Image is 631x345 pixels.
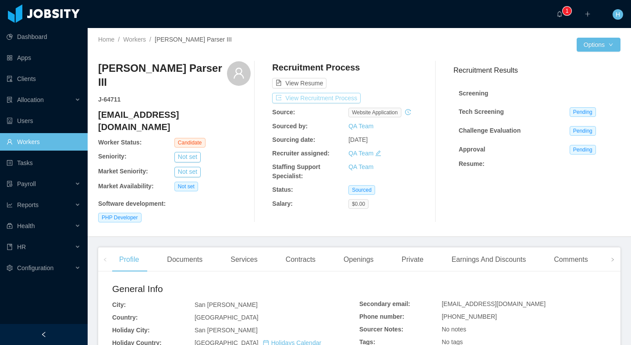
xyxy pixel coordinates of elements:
b: City: [112,301,126,308]
span: H [616,9,620,20]
b: Staffing Support Specialist: [272,163,320,180]
i: icon: history [405,109,411,115]
span: Candidate [174,138,206,148]
div: Comments [547,247,595,272]
i: icon: edit [375,150,381,156]
span: HR [17,243,26,250]
strong: Resume : [459,160,485,167]
span: Pending [570,126,596,136]
div: Earnings And Discounts [444,247,533,272]
span: Health [17,222,35,229]
a: icon: profileTasks [7,154,81,172]
span: [PHONE_NUMBER] [442,313,497,320]
span: Reports [17,201,39,208]
b: Market Seniority: [98,168,148,175]
i: icon: setting [7,265,13,271]
span: Configuration [17,264,53,271]
b: Salary: [272,200,293,207]
span: Pending [570,107,596,117]
i: icon: right [610,257,615,262]
h2: General Info [112,282,359,296]
strong: J- 64711 [98,96,121,103]
a: icon: file-textView Resume [272,80,326,87]
div: Contracts [279,247,323,272]
b: Country: [112,314,138,321]
span: [DATE] [348,136,368,143]
span: [GEOGRAPHIC_DATA] [195,314,259,321]
i: icon: book [7,244,13,250]
span: San [PERSON_NAME] [195,327,258,334]
div: Services [223,247,264,272]
span: Payroll [17,180,36,187]
strong: Screening [459,90,489,97]
b: Worker Status: [98,139,142,146]
b: Secondary email: [359,300,410,307]
div: Documents [160,247,209,272]
span: / [149,36,151,43]
button: Optionsicon: down [577,38,620,52]
strong: Tech Screening [459,108,504,115]
span: website application [348,108,401,117]
a: QA Team [348,123,373,130]
span: San [PERSON_NAME] [195,301,258,308]
sup: 1 [563,7,571,15]
span: Pending [570,145,596,155]
i: icon: medicine-box [7,223,13,229]
div: Openings [337,247,381,272]
b: Market Availability: [98,183,154,190]
span: Sourced [348,185,375,195]
i: icon: file-protect [7,181,13,187]
i: icon: bell [557,11,563,17]
h4: [EMAIL_ADDRESS][DOMAIN_NAME] [98,109,251,133]
span: Not set [174,182,198,191]
i: icon: plus [585,11,591,17]
a: icon: robotUsers [7,112,81,130]
i: icon: line-chart [7,202,13,208]
span: [PERSON_NAME] Parser III [155,36,232,43]
b: Phone number: [359,313,404,320]
span: [EMAIL_ADDRESS][DOMAIN_NAME] [442,300,546,307]
button: icon: file-textView Resume [272,78,326,88]
span: PHP Developer [98,213,142,222]
i: icon: left [103,257,107,262]
span: / [118,36,120,43]
a: QA Team [348,163,373,170]
b: Software development : [98,200,166,207]
p: 1 [566,7,569,15]
a: icon: exportView Recruitment Process [272,95,361,102]
a: icon: auditClients [7,70,81,88]
b: Sourcer Notes: [359,326,403,333]
button: Not set [174,152,201,162]
button: icon: exportView Recruitment Process [272,93,361,103]
b: Status: [272,186,293,193]
h3: Recruitment Results [454,65,620,76]
i: icon: user [233,67,245,79]
strong: Challenge Evaluation [459,127,521,134]
b: Holiday City: [112,327,150,334]
strong: Approval [459,146,486,153]
div: Profile [112,247,146,272]
b: Recruiter assigned: [272,150,330,157]
span: $0.00 [348,199,369,209]
a: Home [98,36,114,43]
h3: [PERSON_NAME] Parser III [98,61,227,90]
a: icon: userWorkers [7,133,81,151]
a: icon: appstoreApps [7,49,81,67]
a: QA Team [348,150,373,157]
a: icon: pie-chartDashboard [7,28,81,46]
b: Seniority: [98,153,127,160]
a: Workers [123,36,146,43]
i: icon: solution [7,97,13,103]
div: Private [395,247,431,272]
button: Not set [174,167,201,177]
b: Sourcing date: [272,136,315,143]
b: Source: [272,109,295,116]
span: No notes [442,326,466,333]
span: Allocation [17,96,44,103]
b: Sourced by: [272,123,308,130]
